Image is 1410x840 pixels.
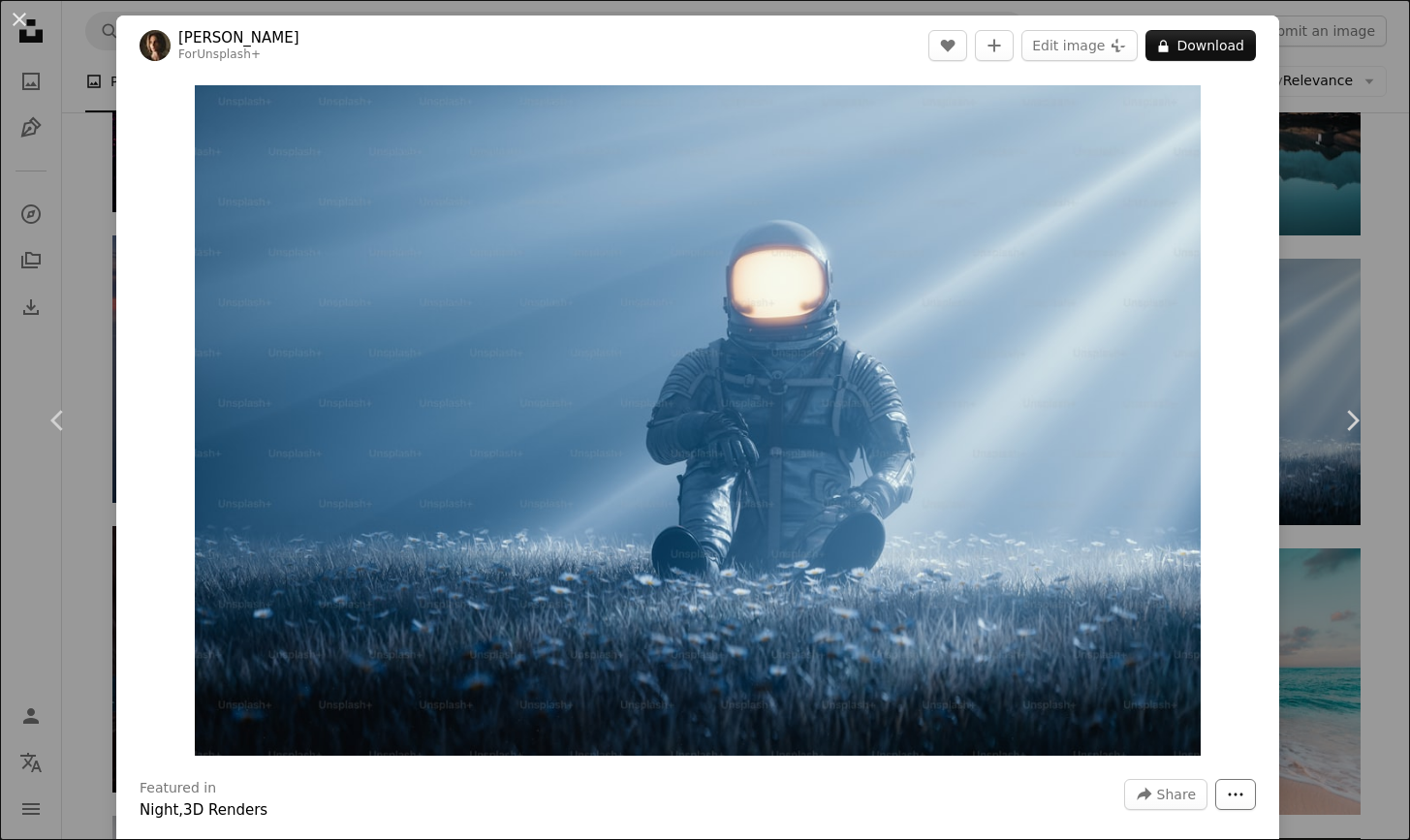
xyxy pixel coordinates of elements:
a: Unsplash+ [197,47,261,61]
h3: Featured in [140,779,216,798]
img: Go to Alex Shuper's profile [140,30,171,61]
button: Download [1145,30,1256,61]
img: A man in a space suit walking through a field [195,85,1201,756]
button: Edit image [1021,30,1138,61]
button: Zoom in on this image [195,85,1201,756]
div: For [178,47,299,63]
a: 3D Renders [183,801,267,819]
button: Share this image [1124,779,1207,810]
a: [PERSON_NAME] [178,28,299,47]
a: Next [1294,327,1410,513]
a: Night [140,801,178,819]
button: Add to Collection [975,30,1014,61]
button: Like [928,30,967,61]
span: , [178,801,183,819]
span: Share [1157,780,1196,809]
button: More Actions [1215,779,1256,810]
